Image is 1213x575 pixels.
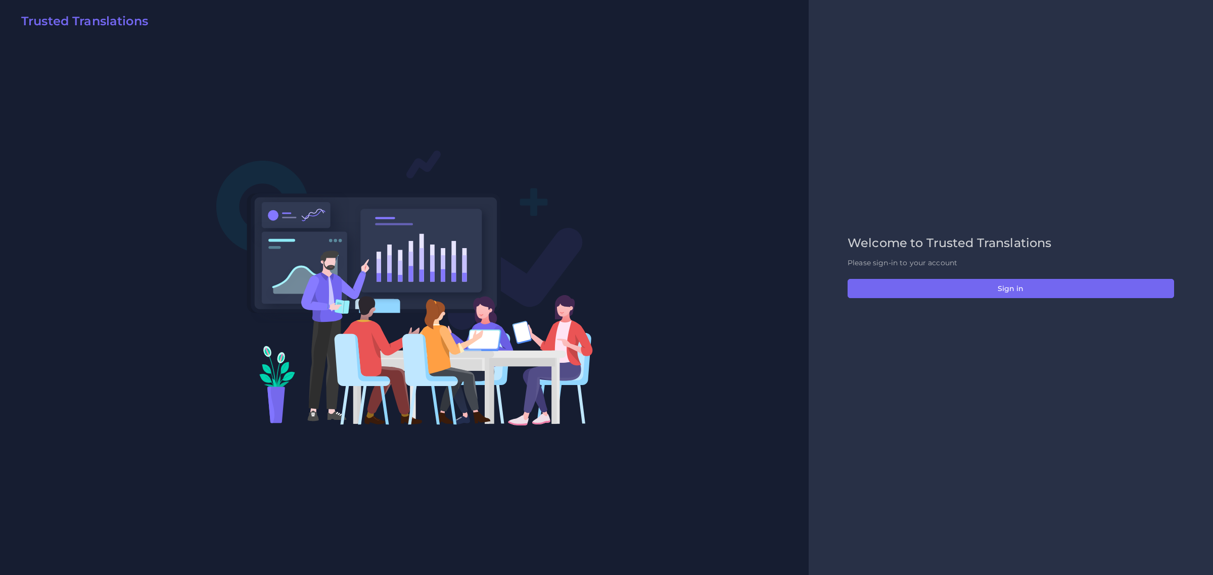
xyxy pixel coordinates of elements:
img: Login V2 [216,150,593,426]
h2: Welcome to Trusted Translations [848,236,1174,251]
p: Please sign-in to your account [848,258,1174,268]
button: Sign in [848,279,1174,298]
a: Trusted Translations [14,14,148,32]
h2: Trusted Translations [21,14,148,29]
